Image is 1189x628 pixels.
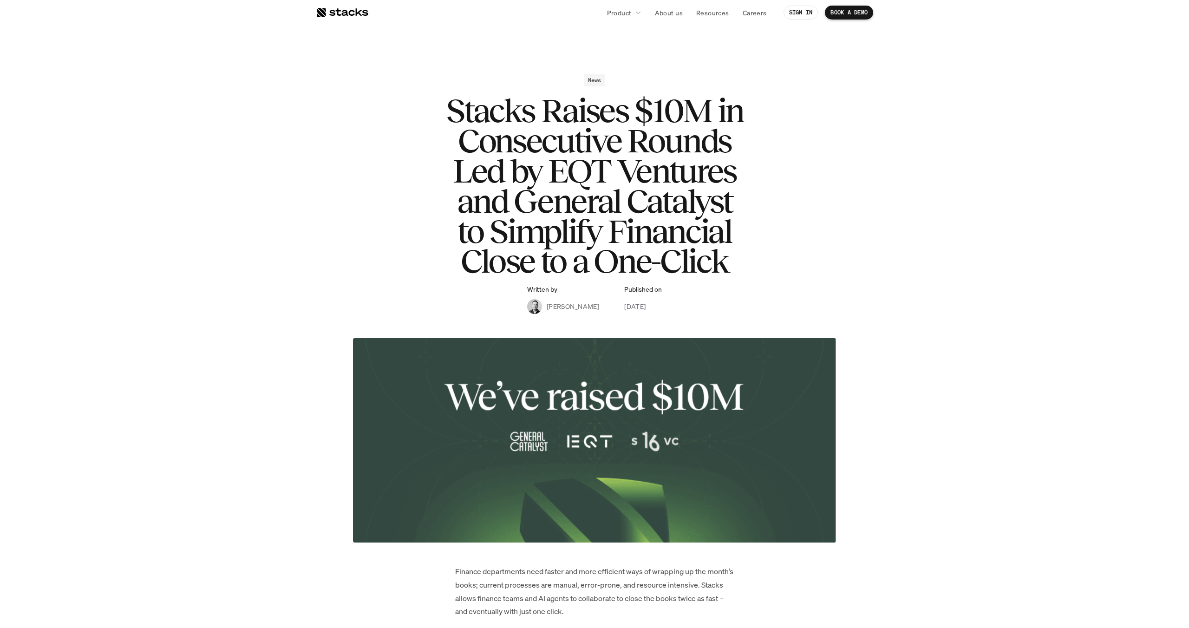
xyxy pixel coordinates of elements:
[830,9,868,16] p: BOOK A DEMO
[455,565,734,618] p: Finance departments need faster and more efficient ways of wrapping up the month’s books; current...
[784,6,818,20] a: SIGN IN
[696,8,729,18] p: Resources
[588,77,601,84] h2: News
[624,286,662,294] p: Published on
[691,4,735,21] a: Resources
[743,8,767,18] p: Careers
[737,4,772,21] a: Careers
[789,9,813,16] p: SIGN IN
[607,8,632,18] p: Product
[649,4,688,21] a: About us
[547,301,599,311] p: [PERSON_NAME]
[527,299,542,314] img: Albert
[527,286,557,294] p: Written by
[825,6,873,20] a: BOOK A DEMO
[624,301,646,311] p: [DATE]
[409,96,780,276] h1: Stacks Raises $10M in Consecutive Rounds Led by EQT Ventures and General Catalyst to Simplify Fin...
[655,8,683,18] p: About us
